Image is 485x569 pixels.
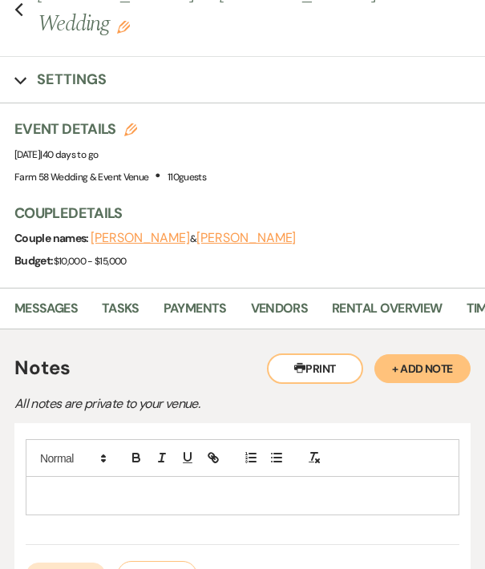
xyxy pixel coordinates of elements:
[251,298,309,329] a: Vendors
[14,204,469,224] h3: Couple Details
[54,255,127,268] span: $10,000 - $15,000
[40,148,98,161] span: |
[14,148,98,161] span: [DATE]
[14,70,107,90] button: Settings
[14,231,91,245] span: Couple names:
[332,298,442,329] a: Rental Overview
[42,148,99,161] span: 40 days to go
[14,253,54,268] span: Budget:
[102,298,139,329] a: Tasks
[374,354,471,383] button: + Add Note
[168,171,206,184] span: 110 guests
[91,232,190,244] button: [PERSON_NAME]
[14,353,215,382] h4: Notes
[91,232,296,245] span: &
[117,18,130,33] button: Edit
[14,393,471,414] p: All notes are private to your venue.
[14,171,148,184] span: Farm 58 Wedding & Event Venue
[196,232,296,244] button: [PERSON_NAME]
[37,70,107,90] h3: Settings
[14,298,78,329] a: Messages
[267,353,363,384] button: Print
[164,298,227,329] a: Payments
[14,119,206,139] h3: Event Details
